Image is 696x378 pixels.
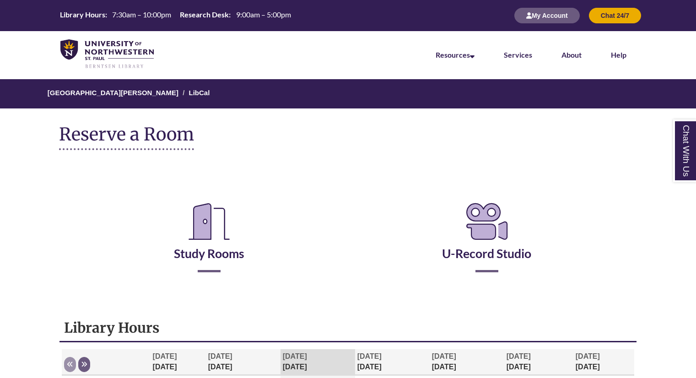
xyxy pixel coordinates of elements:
span: 7:30am – 10:00pm [112,10,171,19]
span: [DATE] [208,352,232,360]
span: [DATE] [357,352,382,360]
a: Study Rooms [174,223,244,261]
span: [DATE] [283,352,307,360]
button: Previous week [64,357,76,372]
a: Services [504,50,532,59]
a: Hours Today [56,10,294,22]
th: [DATE] [504,349,573,375]
th: Library Hours: [56,10,108,20]
a: Chat 24/7 [589,11,641,19]
img: UNWSP Library Logo [60,39,154,69]
h1: Library Hours [64,319,632,336]
table: Hours Today [56,10,294,21]
nav: Breadcrumb [59,79,637,108]
button: My Account [514,8,580,23]
th: [DATE] [206,349,281,375]
span: [DATE] [507,352,531,360]
button: Chat 24/7 [589,8,641,23]
span: [DATE] [153,352,177,360]
th: Research Desk: [176,10,232,20]
button: Next week [78,357,90,372]
a: Resources [436,50,475,59]
th: [DATE] [355,349,430,375]
th: [DATE] [281,349,355,375]
div: Reserve a Room [59,173,637,299]
a: My Account [514,11,580,19]
a: LibCal [189,89,210,97]
span: [DATE] [576,352,600,360]
a: Help [611,50,626,59]
a: U-Record Studio [442,223,531,261]
span: 9:00am – 5:00pm [236,10,291,19]
th: [DATE] [430,349,504,375]
a: About [561,50,582,59]
a: [GEOGRAPHIC_DATA][PERSON_NAME] [48,89,178,97]
h1: Reserve a Room [59,124,194,150]
th: [DATE] [573,349,634,375]
th: [DATE] [151,349,206,375]
span: [DATE] [432,352,456,360]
